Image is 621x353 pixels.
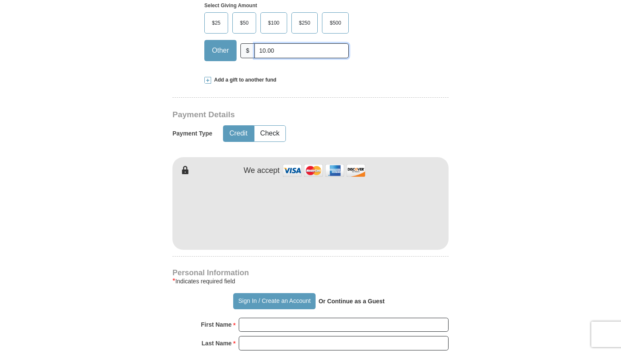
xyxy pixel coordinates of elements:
span: Add a gift to another fund [211,76,277,84]
span: Other [208,44,233,57]
h4: We accept [244,166,280,175]
strong: First Name [201,319,231,330]
h5: Payment Type [172,130,212,137]
span: $250 [295,17,315,29]
span: $ [240,43,255,58]
div: Indicates required field [172,276,449,286]
button: Credit [223,126,254,141]
img: credit cards accepted [282,161,367,180]
strong: Select Giving Amount [204,3,257,8]
button: Sign In / Create an Account [233,293,315,309]
span: $100 [264,17,284,29]
h4: Personal Information [172,269,449,276]
input: Other Amount [254,43,349,58]
strong: Last Name [202,337,232,349]
span: $500 [325,17,345,29]
span: $50 [236,17,253,29]
strong: Or Continue as a Guest [319,298,385,305]
h3: Payment Details [172,110,389,120]
span: $25 [208,17,225,29]
button: Check [254,126,285,141]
